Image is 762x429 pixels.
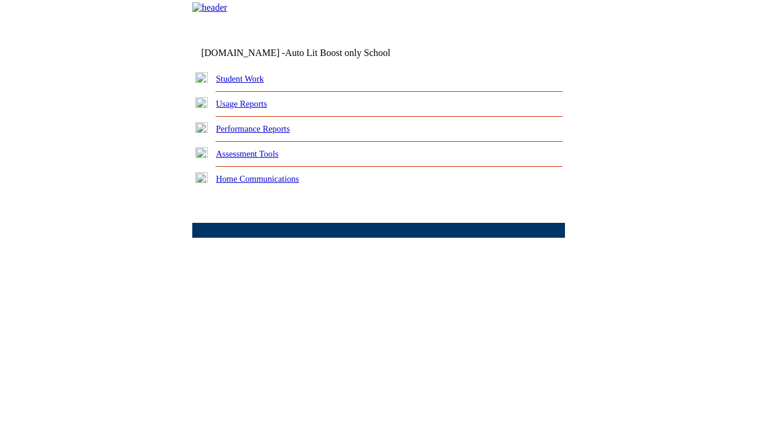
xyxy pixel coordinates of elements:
nobr: Auto Lit Boost only School [285,48,391,58]
td: [DOMAIN_NAME] - [201,48,420,58]
img: plus.gif [195,72,208,83]
a: Student Work [216,74,264,83]
a: Home Communications [216,174,299,184]
a: Performance Reports [216,124,290,133]
img: plus.gif [195,172,208,183]
a: Assessment Tools [216,149,279,158]
a: Usage Reports [216,99,267,108]
img: header [192,2,227,13]
img: plus.gif [195,97,208,108]
img: plus.gif [195,122,208,133]
img: plus.gif [195,147,208,158]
